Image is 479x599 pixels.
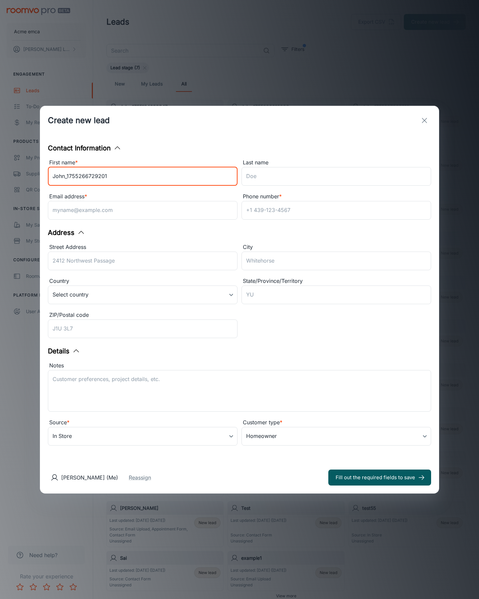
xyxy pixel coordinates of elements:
div: City [241,243,431,252]
input: Doe [241,167,431,186]
div: Source [48,418,238,427]
div: Customer type [241,418,431,427]
input: 2412 Northwest Passage [48,252,238,270]
button: Reassign [129,474,151,482]
button: Details [48,346,80,356]
input: +1 439-123-4567 [241,201,431,220]
div: First name [48,158,238,167]
p: [PERSON_NAME] (Me) [61,474,118,482]
div: Street Address [48,243,238,252]
div: State/Province/Territory [241,277,431,286]
input: myname@example.com [48,201,238,220]
div: Last name [241,158,431,167]
div: ZIP/Postal code [48,311,238,319]
button: Fill out the required fields to save [328,470,431,486]
div: Phone number [241,192,431,201]
h1: Create new lead [48,114,110,126]
button: Address [48,228,85,238]
div: Select country [48,286,238,304]
input: Whitehorse [241,252,431,270]
input: YU [241,286,431,304]
div: In Store [48,427,238,446]
div: Email address [48,192,238,201]
button: exit [418,114,431,127]
div: Homeowner [241,427,431,446]
button: Contact Information [48,143,121,153]
input: John [48,167,238,186]
div: Notes [48,361,431,370]
input: J1U 3L7 [48,319,238,338]
div: Country [48,277,238,286]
